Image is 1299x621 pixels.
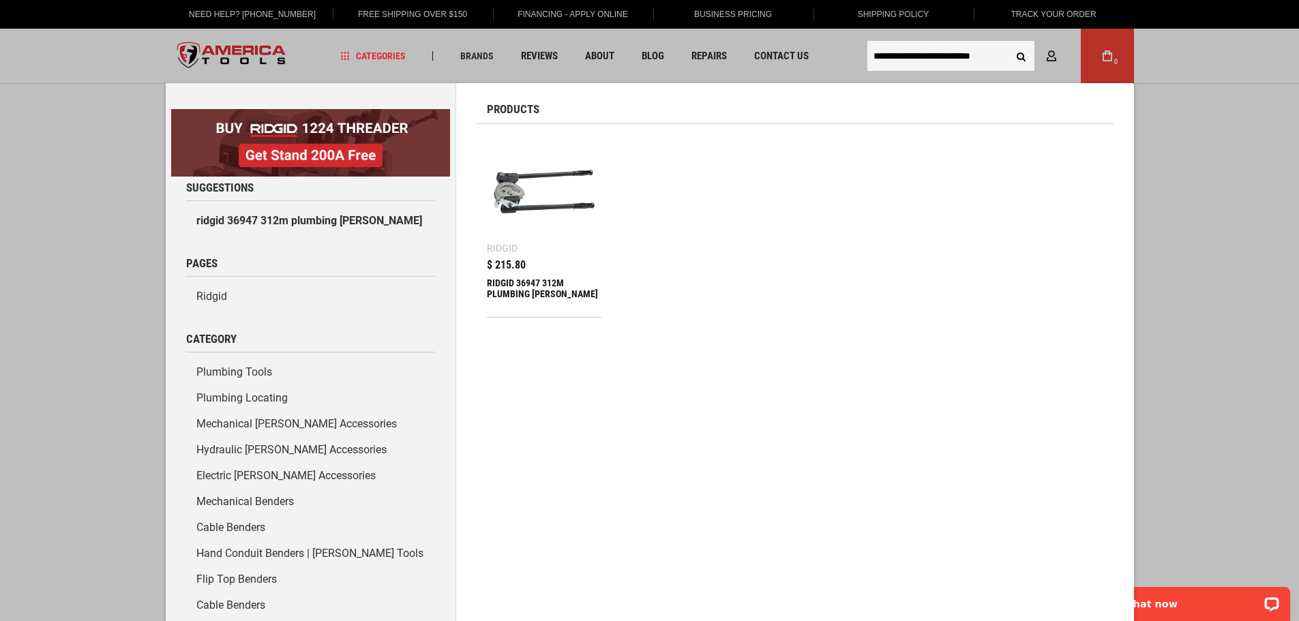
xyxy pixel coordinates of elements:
[186,258,218,269] span: Pages
[1107,578,1299,621] iframe: LiveChat chat widget
[196,214,224,227] b: ridgid
[186,592,435,618] a: Cable Benders
[260,214,288,227] b: 312m
[186,385,435,411] a: Plumbing Locating
[1009,43,1034,69] button: Search
[186,182,254,194] span: Suggestions
[334,47,412,65] a: Categories
[186,489,435,515] a: Mechanical Benders
[454,47,500,65] a: Brands
[186,208,435,234] a: ridgid 36947 312m plumbing [PERSON_NAME]
[487,277,602,310] div: RIDGID 36947 312M PLUMBING BENDER
[171,109,450,177] img: BOGO: Buy RIDGID® 1224 Threader, Get Stand 200A Free!
[340,51,406,61] span: Categories
[487,260,526,271] span: $ 215.80
[186,284,435,309] a: Ridgid
[494,141,595,243] img: RIDGID 36947 312M PLUMBING BENDER
[291,214,337,227] b: plumbing
[186,437,435,463] a: Hydraulic [PERSON_NAME] Accessories
[487,104,539,115] span: Products
[171,109,450,119] a: BOGO: Buy RIDGID® 1224 Threader, Get Stand 200A Free!
[186,566,435,592] a: Flip Top Benders
[460,51,494,61] span: Brands
[186,515,435,541] a: Cable Benders
[186,411,435,437] a: Mechanical [PERSON_NAME] Accessories
[186,359,435,385] a: Plumbing Tools
[340,214,422,227] b: [PERSON_NAME]
[487,134,602,317] a: RIDGID 36947 312M PLUMBING BENDER Ridgid $ 215.80 RIDGID 36947 312M PLUMBING [PERSON_NAME]
[487,243,518,253] div: Ridgid
[186,463,435,489] a: Electric [PERSON_NAME] Accessories
[227,214,258,227] b: 36947
[186,541,435,566] a: Hand Conduit Benders | [PERSON_NAME] Tools
[186,333,237,345] span: Category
